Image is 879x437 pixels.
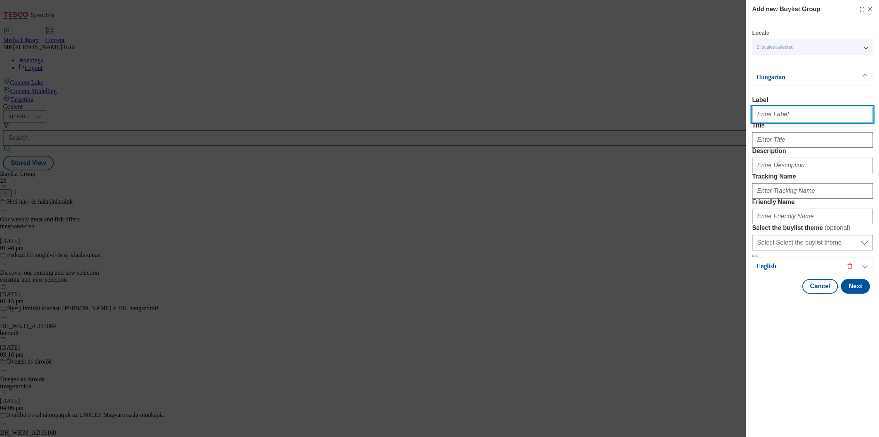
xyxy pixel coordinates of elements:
label: Label [752,97,873,104]
h4: Add new Buylist Group [752,5,820,14]
label: Description [752,148,873,155]
input: Enter Label [752,107,873,122]
button: Next [841,279,870,294]
label: Tracking Name [752,173,873,180]
span: ( optional ) [825,224,850,231]
input: Enter Title [752,132,873,148]
button: 2 locales selected [752,39,872,55]
label: Locale [752,31,769,35]
p: English [756,262,837,270]
button: Cancel [802,279,838,294]
input: Enter Friendly Name [752,209,873,224]
label: Select the buylist theme [752,224,873,232]
input: Enter Tracking Name [752,183,873,199]
input: Enter Description [752,158,873,173]
span: 2 locales selected [757,44,793,50]
p: Hungarian [756,73,837,81]
label: Title [752,122,873,129]
label: Friendly Name [752,199,873,206]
